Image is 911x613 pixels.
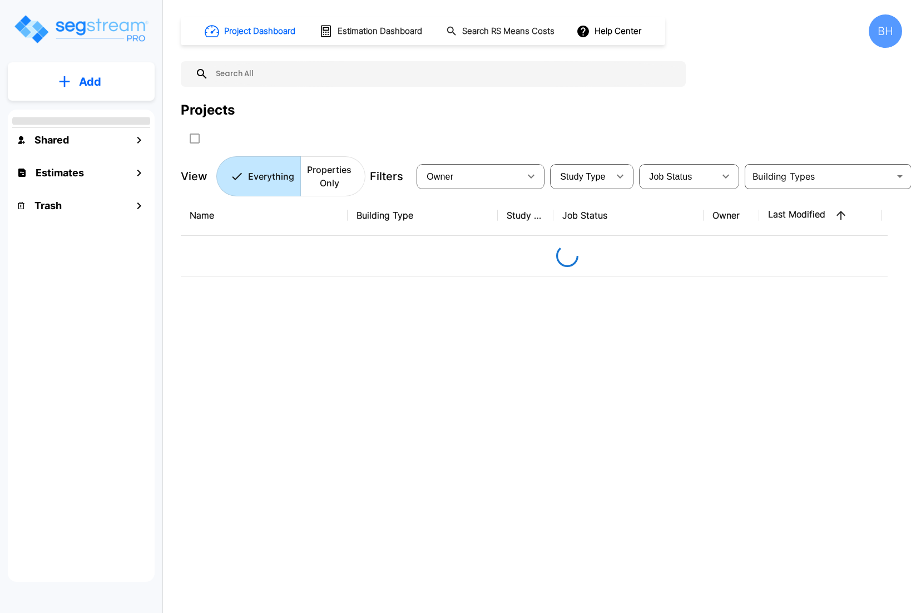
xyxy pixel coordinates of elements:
h1: Shared [34,132,69,147]
div: Projects [181,100,235,120]
th: Owner [704,195,759,236]
button: Estimation Dashboard [315,19,428,43]
h1: Trash [34,198,62,213]
th: Building Type [348,195,498,236]
div: Select [552,161,609,192]
th: Last Modified [759,195,882,236]
h1: Project Dashboard [224,25,295,38]
div: Select [641,161,715,192]
p: Everything [248,170,294,183]
h1: Estimates [36,165,84,180]
span: Owner [427,172,453,181]
img: Logo [13,13,149,45]
button: Open [892,169,908,184]
th: Name [181,195,348,236]
button: Properties Only [300,156,365,196]
button: Everything [216,156,301,196]
button: Search RS Means Costs [442,21,561,42]
button: Add [8,66,155,98]
th: Job Status [553,195,704,236]
h1: Search RS Means Costs [462,25,554,38]
button: SelectAll [184,127,206,150]
input: Building Types [748,169,890,184]
h1: Estimation Dashboard [338,25,422,38]
span: Job Status [649,172,692,181]
div: Select [419,161,520,192]
input: Search All [209,61,680,87]
div: BH [869,14,902,48]
th: Study Type [498,195,553,236]
p: Add [79,73,101,90]
p: Properties Only [307,163,351,190]
span: Study Type [560,172,605,181]
button: Project Dashboard [200,19,301,43]
button: Help Center [574,21,646,42]
p: View [181,168,207,185]
p: Filters [370,168,403,185]
div: Platform [216,156,365,196]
